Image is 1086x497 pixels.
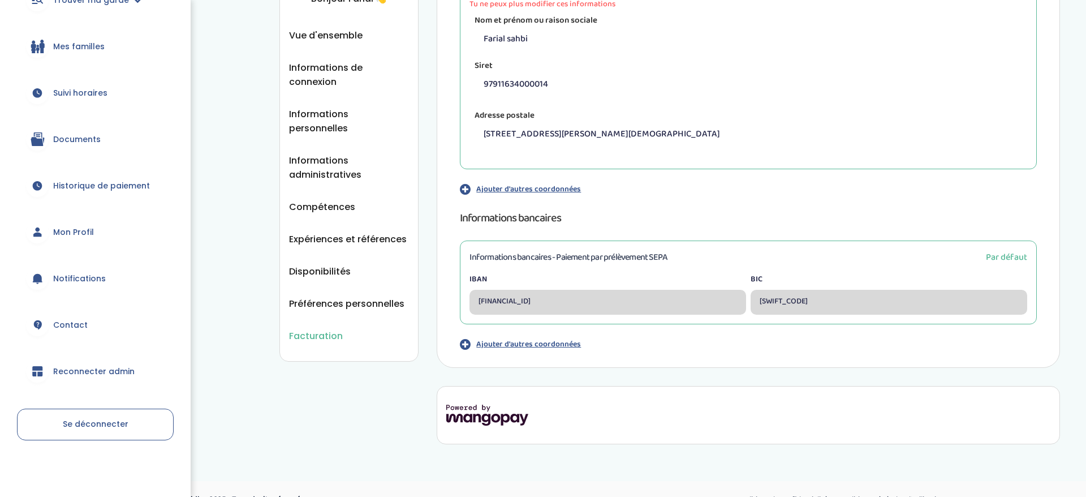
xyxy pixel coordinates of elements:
button: Informations de connexion [289,61,409,89]
span: Mon Profil [53,226,94,238]
span: Se déconnecter [63,418,128,430]
span: Documents [53,134,101,145]
p: Ajouter d'autres coordonnées [476,183,581,195]
button: Ajouter d'autres coordonnées [460,338,1037,350]
label: BIC [751,273,1027,285]
p: Farial sahbi [478,27,1027,52]
label: Adresse postale [469,107,540,125]
a: Mon Profil [17,212,174,252]
span: Contact [53,319,88,331]
p: 97911634000014 [478,72,1027,97]
a: Notifications [17,258,174,299]
button: Compétences [289,200,355,214]
label: Siret [469,57,498,75]
p: [STREET_ADDRESS][PERSON_NAME][DEMOGRAPHIC_DATA] [478,122,1027,147]
a: Reconnecter admin [17,351,174,392]
a: Documents [17,119,174,160]
button: Informations administratives [289,153,409,182]
button: Ajouter d'autres coordonnées [460,183,1037,195]
p: Ajouter d'autres coordonnées [476,339,581,350]
a: Mes familles [17,26,174,67]
div: [FINANCIAL_ID] [469,290,746,315]
span: Historique de paiement [53,180,150,192]
h3: Informations bancaires - Paiement par prélèvement SEPA [469,250,667,264]
a: Suivi horaires [17,72,174,113]
span: Notifications [53,273,106,285]
a: Contact [17,305,174,345]
span: Reconnecter admin [53,366,135,378]
a: Historique de paiement [17,165,174,206]
button: Vue d'ensemble [289,28,363,42]
button: Informations personnelles [289,107,409,135]
h1: Informations bancaires [460,209,1037,227]
span: Mes familles [53,41,105,53]
span: Suivi horaires [53,87,107,99]
label: Nom et prénom ou raison sociale [469,12,602,30]
div: [SWIFT_CODE] [751,290,1027,315]
button: Expériences et références [289,232,407,246]
button: Préférences personnelles [289,297,404,311]
button: Facturation [289,329,343,343]
img: mangopay-logo [446,405,528,426]
button: Disponibilités [289,264,351,279]
label: IBAN [469,273,746,285]
span: Par défaut [986,250,1027,264]
a: Se déconnecter [17,409,174,440]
